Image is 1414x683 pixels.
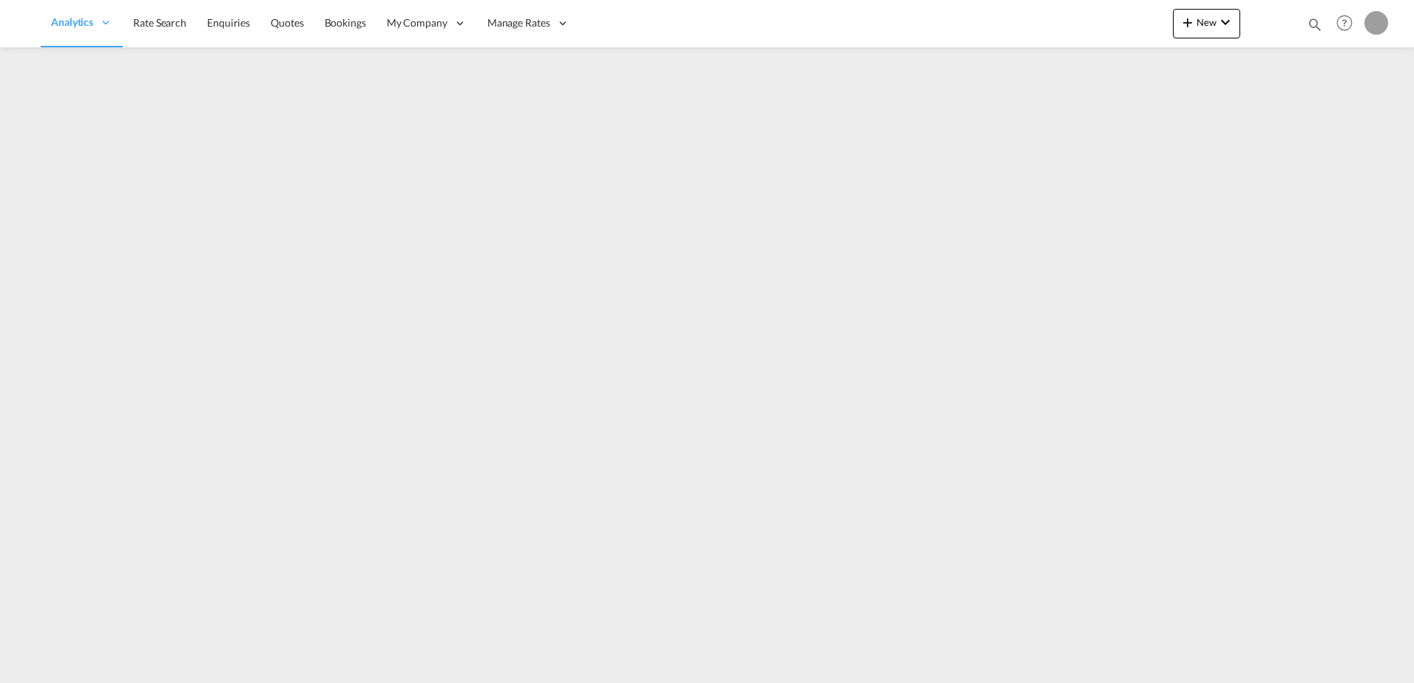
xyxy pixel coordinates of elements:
span: Help [1332,10,1357,35]
md-icon: icon-chevron-down [1217,13,1234,31]
span: Quotes [271,16,303,29]
span: My Company [387,16,447,30]
span: Bookings [325,16,366,29]
div: icon-magnify [1307,16,1323,38]
div: Help [1332,10,1364,37]
md-icon: icon-magnify [1307,16,1323,33]
span: Analytics [51,15,93,30]
span: Rate Search [133,16,186,29]
button: icon-plus 400-fgNewicon-chevron-down [1173,9,1240,38]
span: Manage Rates [487,16,550,30]
span: New [1179,16,1234,28]
span: Enquiries [207,16,250,29]
md-icon: icon-plus 400-fg [1179,13,1197,31]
